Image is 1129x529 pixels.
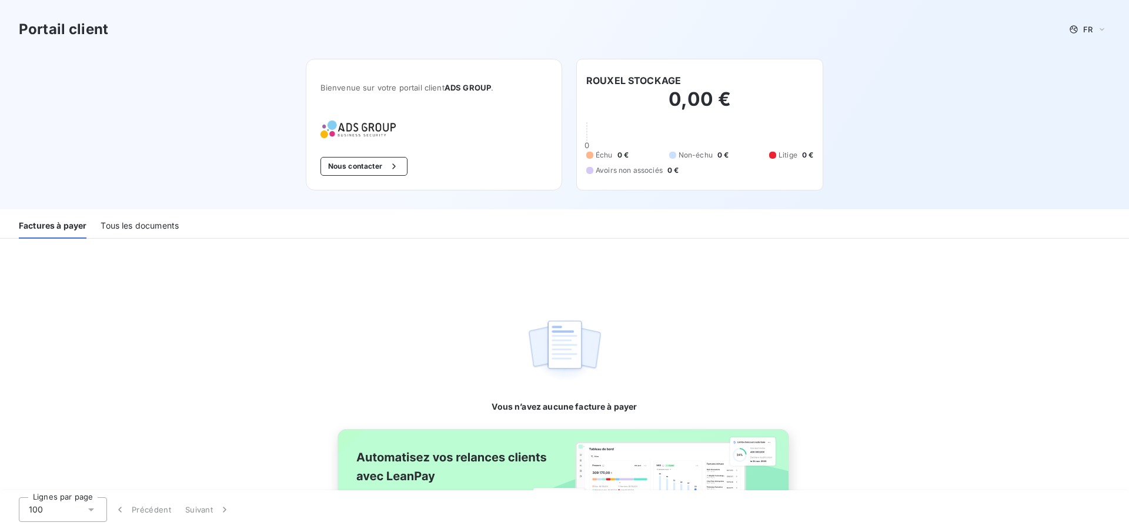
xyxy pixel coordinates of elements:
h3: Portail client [19,19,108,40]
span: 100 [29,504,43,515]
span: FR [1083,25,1093,34]
span: Avoirs non associés [596,165,663,176]
img: empty state [527,314,602,387]
span: 0 € [717,150,729,160]
button: Suivant [178,497,238,522]
h2: 0,00 € [586,88,813,123]
span: 0 € [802,150,813,160]
span: Échu [596,150,613,160]
h6: ROUXEL STOCKAGE [586,73,681,88]
span: ADS GROUP [445,83,491,92]
button: Nous contacter [320,157,407,176]
span: 0 [584,140,589,150]
button: Précédent [107,497,178,522]
span: Litige [779,150,797,160]
img: Company logo [320,120,396,138]
span: Vous n’avez aucune facture à payer [492,401,637,413]
span: 0 € [667,165,679,176]
span: Bienvenue sur votre portail client . [320,83,547,92]
span: Non-échu [679,150,713,160]
div: Factures à payer [19,214,86,239]
div: Tous les documents [101,214,179,239]
span: 0 € [617,150,629,160]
